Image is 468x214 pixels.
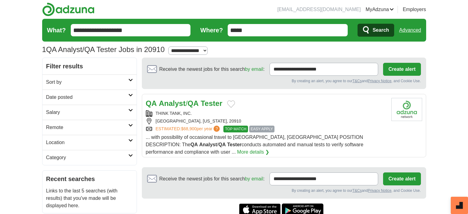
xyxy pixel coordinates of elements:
[352,188,362,193] a: T&Cs
[399,24,421,36] a: Advanced
[358,24,394,37] button: Search
[46,154,128,161] h2: Category
[368,188,391,193] a: Privacy Notice
[46,174,133,184] h2: Recent searches
[46,187,133,209] p: Links to the last 5 searches (with results) that you've made will be displayed here.
[46,94,128,101] h2: Date posted
[42,90,137,105] a: Date posted
[46,124,128,131] h2: Remote
[237,148,270,156] a: More details ❯
[156,126,221,132] a: ESTIMATED:$68,900per year?
[42,105,137,120] a: Salary
[368,79,391,83] a: Privacy Notice
[46,139,128,146] h2: Location
[42,44,46,55] span: 1
[403,6,426,13] a: Employers
[42,75,137,90] a: Sort by
[188,99,199,107] strong: QA
[159,99,186,107] strong: Analyst
[42,150,137,165] a: Category
[146,99,222,107] a: QA Analyst/QA Tester
[190,142,198,147] strong: QA
[146,118,386,124] div: [GEOGRAPHIC_DATA], [US_STATE], 20910
[146,110,386,117] div: THINK TANK, INC.
[383,63,421,76] button: Create alert
[146,135,363,155] span: ... with possibility of occasional travel to [GEOGRAPHIC_DATA], [GEOGRAPHIC_DATA] POSITION DESCRI...
[214,126,220,132] span: ?
[159,175,265,183] span: Receive the newest jobs for this search :
[147,188,421,193] div: By creating an alert, you agree to our and , and Cookie Use.
[373,24,389,36] span: Search
[42,45,165,54] h1: QA Analyst/QA Tester Jobs in 20910
[42,2,94,16] img: Adzuna logo
[391,98,422,121] img: Company logo
[42,135,137,150] a: Location
[227,100,235,108] button: Add to favorite jobs
[245,67,263,72] a: by email
[181,126,197,131] span: $68,900
[366,6,394,13] a: MyAdzuna
[383,172,421,185] button: Create alert
[146,99,157,107] strong: QA
[352,79,362,83] a: T&Cs
[227,142,242,147] strong: Tester
[199,142,217,147] strong: Analyst
[249,126,274,132] span: EASY APPLY
[201,99,222,107] strong: Tester
[200,26,223,35] label: Where?
[277,6,361,13] li: [EMAIL_ADDRESS][DOMAIN_NAME]
[42,120,137,135] a: Remote
[47,26,66,35] label: What?
[46,109,128,116] h2: Salary
[46,79,128,86] h2: Sort by
[159,66,265,73] span: Receive the newest jobs for this search :
[42,58,137,75] h2: Filter results
[245,176,263,181] a: by email
[147,78,421,84] div: By creating an alert, you agree to our and , and Cookie Use.
[223,126,248,132] span: TOP MATCH
[218,142,226,147] strong: QA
